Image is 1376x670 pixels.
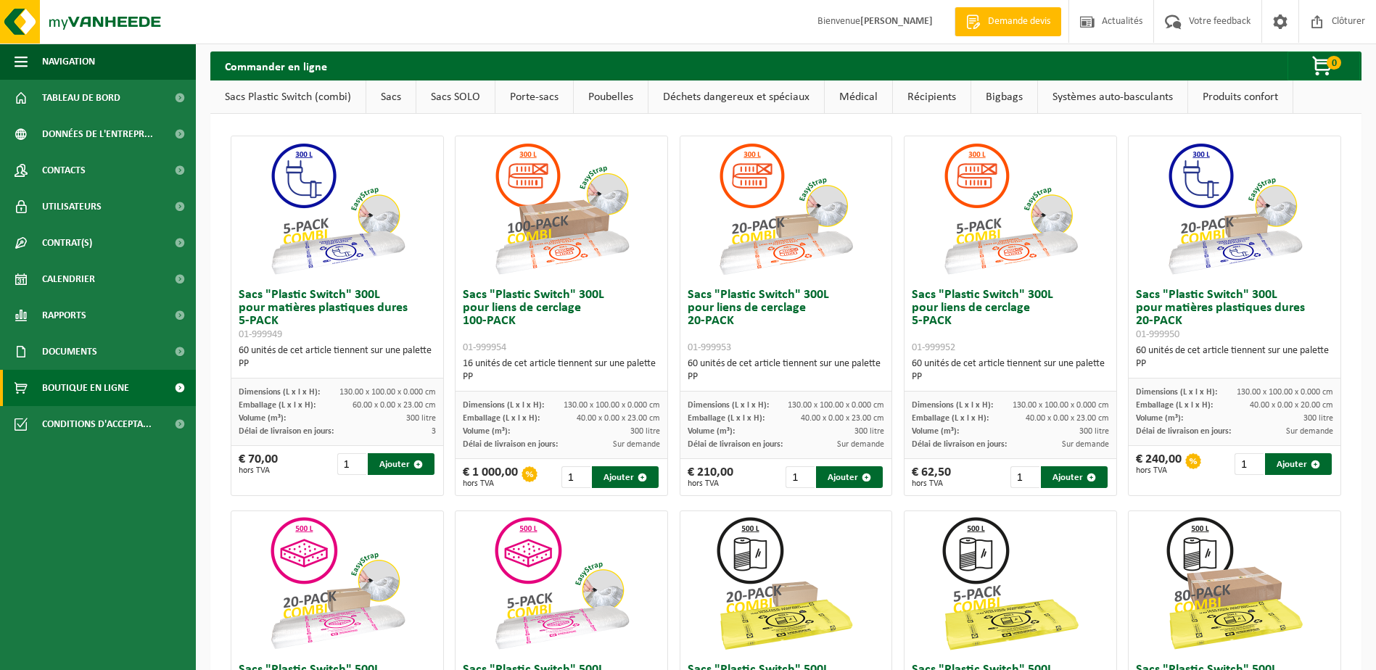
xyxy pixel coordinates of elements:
span: hors TVA [688,479,733,488]
h3: Sacs "Plastic Switch" 300L pour liens de cerclage 20-PACK [688,289,885,354]
span: 40.00 x 0.00 x 23.00 cm [577,414,660,423]
div: PP [688,371,885,384]
span: 300 litre [630,427,660,436]
span: Demande devis [984,15,1054,29]
img: 01-999964 [713,511,858,656]
input: 1 [1010,466,1039,488]
span: Délai de livraison en jours: [912,440,1007,449]
a: Sacs [366,80,416,114]
span: 0 [1327,56,1341,70]
span: 3 [432,427,436,436]
span: 130.00 x 100.00 x 0.000 cm [788,401,884,410]
a: Récipients [893,80,971,114]
span: Sur demande [613,440,660,449]
h3: Sacs "Plastic Switch" 300L pour liens de cerclage 5-PACK [912,289,1109,354]
span: Documents [42,334,97,370]
span: 130.00 x 100.00 x 0.000 cm [1237,388,1333,397]
span: 300 litre [1303,414,1333,423]
button: Ajouter [592,466,659,488]
span: Volume (m³): [912,427,959,436]
span: 130.00 x 100.00 x 0.000 cm [564,401,660,410]
img: 01-999952 [938,136,1083,281]
a: Sacs Plastic Switch (combi) [210,80,366,114]
span: 40.00 x 0.00 x 23.00 cm [1026,414,1109,423]
span: 60.00 x 0.00 x 23.00 cm [353,401,436,410]
a: Porte-sacs [495,80,573,114]
div: € 70,00 [239,453,278,475]
button: Ajouter [816,466,883,488]
input: 1 [337,453,366,475]
span: 300 litre [854,427,884,436]
span: Contacts [42,152,86,189]
span: Emballage (L x l x H): [912,414,989,423]
span: Délai de livraison en jours: [463,440,558,449]
span: 130.00 x 100.00 x 0.000 cm [339,388,436,397]
span: 01-999954 [463,342,506,353]
span: 01-999950 [1136,329,1179,340]
span: Emballage (L x l x H): [463,414,540,423]
a: Déchets dangereux et spéciaux [648,80,824,114]
span: hors TVA [1136,466,1182,475]
span: Délai de livraison en jours: [239,427,334,436]
span: Délai de livraison en jours: [688,440,783,449]
a: Bigbags [971,80,1037,114]
img: 01-999968 [1162,511,1307,656]
span: 01-999949 [239,329,282,340]
button: Ajouter [1265,453,1332,475]
a: Sacs SOLO [416,80,495,114]
img: 01-999950 [1162,136,1307,281]
span: 40.00 x 0.00 x 23.00 cm [801,414,884,423]
strong: [PERSON_NAME] [860,16,933,27]
img: 01-999955 [489,511,634,656]
h3: Sacs "Plastic Switch" 300L pour liens de cerclage 100-PACK [463,289,660,354]
span: Sur demande [1062,440,1109,449]
h3: Sacs "Plastic Switch" 300L pour matières plastiques dures 20-PACK [1136,289,1333,341]
span: 01-999952 [912,342,955,353]
span: Rapports [42,297,86,334]
span: Dimensions (L x l x H): [688,401,769,410]
span: Délai de livraison en jours: [1136,427,1231,436]
button: 0 [1288,51,1360,80]
span: Dimensions (L x l x H): [912,401,993,410]
img: 01-999954 [489,136,634,281]
span: Tableau de bord [42,80,120,116]
span: Données de l'entrepr... [42,116,153,152]
span: hors TVA [463,479,518,488]
span: 130.00 x 100.00 x 0.000 cm [1013,401,1109,410]
input: 1 [561,466,590,488]
div: € 240,00 [1136,453,1182,475]
input: 1 [1235,453,1264,475]
div: PP [912,371,1109,384]
div: 60 unités de cet article tiennent sur une palette [1136,344,1333,371]
a: Demande devis [955,7,1061,36]
img: 01-999956 [265,511,410,656]
span: Emballage (L x l x H): [1136,401,1213,410]
div: 16 unités de cet article tiennent sur une palette [463,357,660,384]
span: Contrat(s) [42,225,92,261]
div: PP [1136,357,1333,371]
a: Médical [825,80,892,114]
span: Navigation [42,44,95,80]
div: PP [239,357,436,371]
span: hors TVA [239,466,278,475]
span: Calendrier [42,261,95,297]
span: hors TVA [912,479,951,488]
div: € 1 000,00 [463,466,518,488]
div: PP [463,371,660,384]
span: Dimensions (L x l x H): [463,401,544,410]
span: 01-999953 [688,342,731,353]
span: Boutique en ligne [42,370,129,406]
button: Ajouter [1041,466,1108,488]
span: Utilisateurs [42,189,102,225]
span: 300 litre [406,414,436,423]
a: Poubelles [574,80,648,114]
div: 60 unités de cet article tiennent sur une palette [239,344,436,371]
div: € 210,00 [688,466,733,488]
a: Produits confort [1188,80,1293,114]
span: Emballage (L x l x H): [239,401,316,410]
span: Volume (m³): [1136,414,1183,423]
span: Dimensions (L x l x H): [239,388,320,397]
span: 40.00 x 0.00 x 20.00 cm [1250,401,1333,410]
span: Sur demande [1286,427,1333,436]
span: Volume (m³): [463,427,510,436]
